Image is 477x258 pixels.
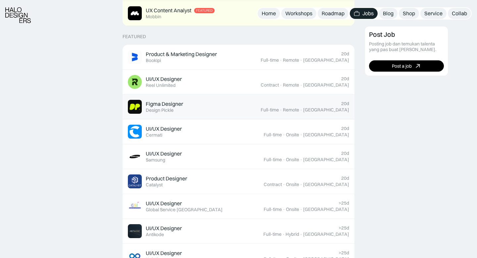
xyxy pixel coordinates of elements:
div: >25d [339,225,349,231]
div: Collab [452,10,467,17]
div: Blog [383,10,394,17]
div: Roadmap [322,10,344,17]
a: Job ImageUI/UX DesignerGlobal Service [GEOGRAPHIC_DATA]>25dFull-time·Onsite·[GEOGRAPHIC_DATA] [123,194,354,219]
div: · [283,157,285,162]
div: Full-time [261,107,279,113]
div: Post a job [392,63,412,69]
div: [GEOGRAPHIC_DATA] [303,157,349,162]
a: Jobs [350,8,378,19]
div: Featured [123,34,146,39]
div: · [280,107,282,113]
div: 20d [341,101,349,106]
div: Samsung [146,157,165,163]
a: Service [420,8,447,19]
div: · [280,57,282,63]
div: Remote [283,107,299,113]
div: Onsite [286,157,299,162]
div: [GEOGRAPHIC_DATA] [303,132,349,138]
div: Product & Marketing Designer [146,51,217,58]
div: · [283,132,285,138]
div: UI/UX Designer [146,150,182,157]
div: Antikode [146,232,164,237]
div: Mobbin [146,14,161,20]
a: Job ImageUI/UX DesignerSamsung20dFull-time·Onsite·[GEOGRAPHIC_DATA] [123,144,354,169]
div: · [280,82,282,88]
img: Job Image [128,50,142,64]
div: >25d [339,250,349,256]
img: Job Image [128,75,142,89]
div: Contract [261,82,279,88]
div: Posting job dan temukan talenta yang pas buat [PERSON_NAME]. [369,41,444,52]
div: Onsite [286,207,299,212]
div: Figma Designer [146,100,183,107]
div: · [300,157,302,162]
div: Jobs [362,10,374,17]
div: [GEOGRAPHIC_DATA] [303,82,349,88]
img: Job Image [128,100,142,114]
div: Global Service [GEOGRAPHIC_DATA] [146,207,223,213]
div: UI/UX Designer [146,125,182,132]
div: · [300,182,302,187]
div: Design Pickle [146,107,174,113]
div: [GEOGRAPHIC_DATA] [303,182,349,187]
a: Shop [399,8,419,19]
div: [GEOGRAPHIC_DATA] [303,107,349,113]
div: UI/UX Designer [146,225,182,232]
div: [GEOGRAPHIC_DATA] [303,207,349,212]
div: · [282,231,285,237]
div: · [300,57,302,63]
div: Contract [264,182,282,187]
div: 20d [341,175,349,181]
a: Job ImageFigma DesignerDesign Pickle20dFull-time·Remote·[GEOGRAPHIC_DATA] [123,95,354,119]
a: Job ImageUI/UX DesignerCermati20dFull-time·Onsite·[GEOGRAPHIC_DATA] [123,119,354,144]
div: · [300,132,302,138]
div: Full-time [264,132,282,138]
img: Job Image [128,6,142,20]
div: Post Job [369,31,395,38]
div: · [300,82,302,88]
div: · [283,182,285,187]
div: Catalyst [146,182,163,188]
div: Service [424,10,443,17]
div: Shop [403,10,415,17]
div: Onsite [286,132,299,138]
div: Home [262,10,276,17]
a: Workshops [281,8,316,19]
div: · [283,207,285,212]
div: · [300,207,302,212]
div: Featured [196,9,213,13]
div: Contract [261,14,279,19]
a: Collab [448,8,471,19]
img: Job Image [128,150,142,163]
a: Job ImageUI/UX DesignerReel Unlimited20dContract·Remote·[GEOGRAPHIC_DATA] [123,70,354,95]
div: Full-time [263,231,282,237]
div: 20d [341,151,349,156]
div: Reel Unlimited [146,83,176,88]
div: Product Designer [146,175,187,182]
div: UX Content Analyst [146,7,191,14]
div: >25d [339,200,349,206]
div: Workshops [285,10,312,17]
div: Cermati [146,132,162,138]
div: 20d [341,51,349,57]
div: Full-time [264,157,282,162]
a: Job ImageProduct DesignerCatalyst20dContract·Onsite·[GEOGRAPHIC_DATA] [123,169,354,194]
div: · [300,107,302,113]
div: Remote [283,57,299,63]
div: UI/UX Designer [146,250,182,257]
div: Full-time [261,57,279,63]
div: Remote [283,82,299,88]
div: Bookipi [146,58,161,63]
div: Onsite [286,182,299,187]
img: Job Image [128,174,142,188]
div: Hybrid [286,231,299,237]
a: Job ImageProduct & Marketing DesignerBookipi20dFull-time·Remote·[GEOGRAPHIC_DATA] [123,45,354,70]
div: 20d [341,76,349,82]
div: [GEOGRAPHIC_DATA] [303,231,349,237]
div: [GEOGRAPHIC_DATA] [303,57,349,63]
img: Job Image [128,125,142,139]
a: Post a job [369,60,444,72]
img: Job Image [128,199,142,213]
a: Roadmap [318,8,348,19]
div: Full-time [264,207,282,212]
